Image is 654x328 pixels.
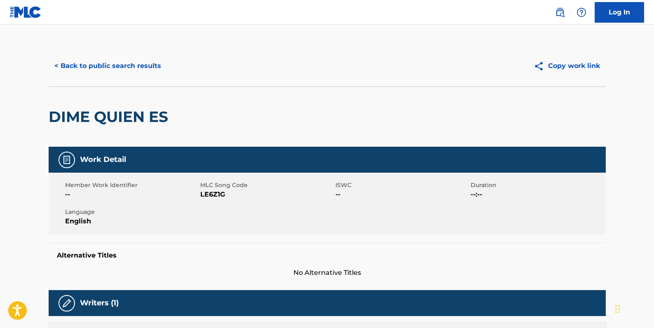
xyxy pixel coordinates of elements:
span: Duration [471,181,604,190]
a: Public Search [552,4,568,21]
iframe: Chat Widget [613,288,654,328]
span: LE6Z1G [200,190,333,199]
button: Copy work link [528,56,606,76]
div: Drag [615,297,620,321]
img: MLC Logo [10,6,42,18]
a: Log In [595,2,644,23]
img: help [577,7,586,17]
img: Copy work link [534,61,548,71]
span: ISWC [335,181,469,190]
span: -- [65,190,198,199]
span: --:-- [471,190,604,199]
span: No Alternative Titles [49,268,606,278]
span: English [65,216,198,226]
img: Work Detail [62,155,72,165]
span: MLC Song Code [200,181,333,190]
h2: DIME QUIEN ES [49,108,172,126]
img: search [555,7,565,17]
span: Member Work Identifier [65,181,198,190]
div: Help [573,4,590,21]
span: Language [65,208,198,216]
h5: Alternative Titles [57,251,598,260]
img: Writers [62,298,72,308]
span: -- [335,190,469,199]
button: < Back to public search results [49,56,167,76]
h5: Writers (1) [80,298,119,308]
h5: Work Detail [80,155,126,164]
